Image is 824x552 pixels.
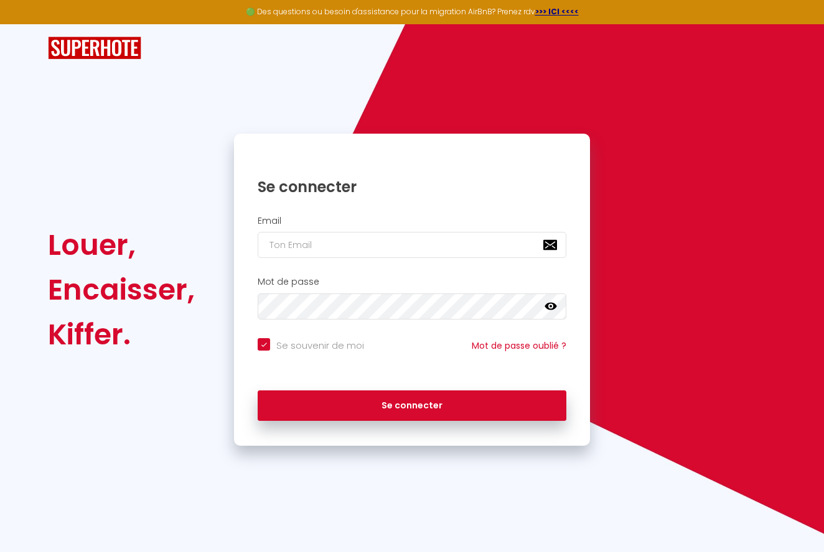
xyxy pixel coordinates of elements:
[258,177,566,196] h1: Se connecter
[258,390,566,421] button: Se connecter
[535,6,579,17] a: >>> ICI <<<<
[48,312,195,357] div: Kiffer.
[258,216,566,226] h2: Email
[258,232,566,258] input: Ton Email
[258,277,566,287] h2: Mot de passe
[48,267,195,312] div: Encaisser,
[48,223,195,267] div: Louer,
[472,339,566,352] a: Mot de passe oublié ?
[48,37,141,60] img: SuperHote logo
